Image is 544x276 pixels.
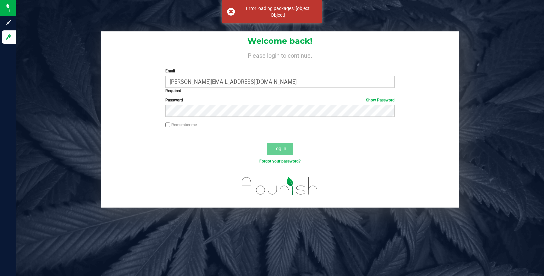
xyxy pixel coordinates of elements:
h4: Please login to continue. [101,51,459,59]
a: Forgot your password? [259,159,301,164]
label: Email [165,68,394,74]
input: Remember me [165,122,170,127]
img: flourish_logo.svg [235,172,325,201]
h1: Welcome back! [101,37,459,45]
inline-svg: Log in [5,34,12,40]
div: Error loading packages: [object Object] [239,5,317,18]
button: Log In [267,143,293,155]
span: Log In [273,146,286,151]
span: Password [165,98,183,102]
inline-svg: Sign up [5,19,12,26]
label: Remember me [165,122,197,128]
a: Show Password [366,98,395,102]
strong: Required [165,88,181,93]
